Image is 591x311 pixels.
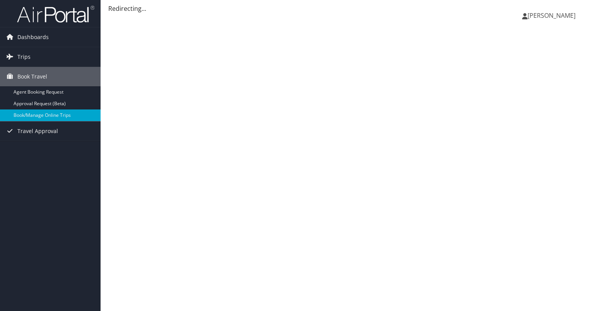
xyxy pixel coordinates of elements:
span: Trips [17,47,31,67]
span: [PERSON_NAME] [528,11,576,20]
span: Book Travel [17,67,47,86]
a: [PERSON_NAME] [522,4,583,27]
img: airportal-logo.png [17,5,94,23]
span: Travel Approval [17,121,58,141]
div: Redirecting... [108,4,583,13]
span: Dashboards [17,27,49,47]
